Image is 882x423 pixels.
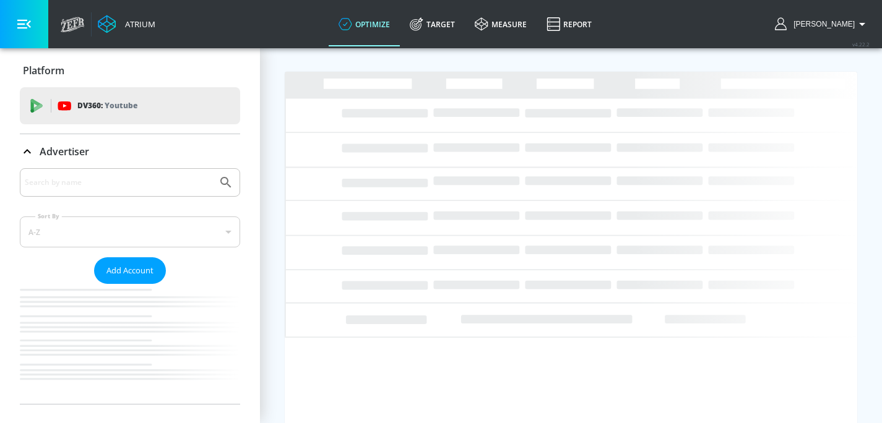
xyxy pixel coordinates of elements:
a: Target [400,2,465,46]
a: Atrium [98,15,155,33]
span: v 4.22.2 [852,41,870,48]
div: Advertiser [20,168,240,404]
div: Platform [20,53,240,88]
p: Youtube [105,99,137,112]
span: Add Account [106,263,153,278]
input: Search by name [25,174,212,190]
a: optimize [329,2,400,46]
a: measure [465,2,537,46]
div: Advertiser [20,134,240,169]
label: Sort By [35,212,62,220]
div: Atrium [120,19,155,30]
p: Platform [23,64,64,77]
span: login as: kate.csiki@zefr.com [789,20,855,28]
a: Report [537,2,602,46]
p: DV360: [77,99,137,113]
div: DV360: Youtube [20,87,240,124]
nav: list of Advertiser [20,284,240,404]
button: Add Account [94,257,166,284]
div: A-Z [20,216,240,247]
p: Advertiser [40,145,89,158]
button: [PERSON_NAME] [775,17,870,32]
